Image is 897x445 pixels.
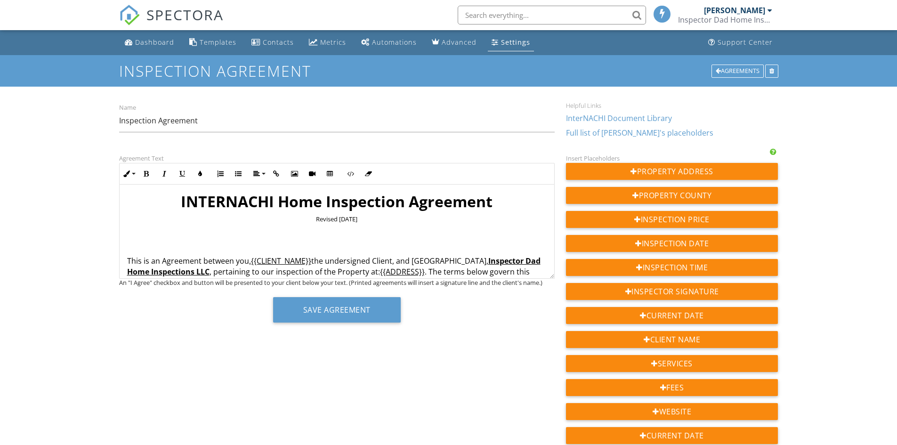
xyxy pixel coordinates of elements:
a: InterNACHI Document Library [566,113,672,123]
button: Insert Image (Ctrl+P) [285,165,303,183]
p: Revised [DATE] [127,215,547,223]
button: Save Agreement [273,297,401,323]
strong: Inspector Dad Home Inspections LLC [127,256,541,276]
button: Insert Video [303,165,321,183]
span: {{ADDRESS}} [380,267,425,277]
div: Inspector Dad Home Inspection LLC [678,15,772,24]
h1: INTERNACHI Home Inspection Agreement [127,192,547,211]
label: Name [119,104,136,112]
div: Advanced [442,38,477,47]
label: Agreement Text [119,154,164,162]
button: Insert Link (Ctrl+K) [267,165,285,183]
label: Insert Placeholders [566,154,620,162]
div: Templates [200,38,236,47]
div: Contacts [263,38,294,47]
div: Inspection Time [566,259,778,276]
button: Italic (Ctrl+I) [155,165,173,183]
div: Automations [372,38,417,47]
button: Ordered List [211,165,229,183]
div: Inspection Date [566,235,778,252]
div: Property Address [566,163,778,180]
div: Services [566,355,778,372]
p: This is an Agreement between you, the undersigned Client, and [GEOGRAPHIC_DATA], , pertaining to ... [127,256,547,287]
button: Align [250,165,267,183]
a: Automations (Basic) [357,34,420,51]
div: Current Date [566,427,778,444]
div: Website [566,403,778,420]
button: Underline (Ctrl+U) [173,165,191,183]
div: Agreements [711,65,764,78]
span: SPECTORA [146,5,224,24]
div: Inspector Signature [566,283,778,300]
div: Inspection Price [566,211,778,228]
button: Bold (Ctrl+B) [137,165,155,183]
button: Clear Formatting [359,165,377,183]
a: Agreements [711,66,765,74]
div: Settings [501,38,530,47]
button: Code View [341,165,359,183]
div: Property County [566,187,778,204]
input: Search everything... [458,6,646,24]
a: SPECTORA [119,13,224,32]
a: Support Center [704,34,776,51]
button: Insert Table [321,165,339,183]
a: Full list of [PERSON_NAME]'s placeholders [566,128,713,138]
div: Helpful Links [566,102,778,109]
a: Contacts [248,34,298,51]
div: Dashboard [135,38,174,47]
div: Fees [566,379,778,396]
u: {{CLIENT_NAME}} [251,256,311,266]
a: Advanced [428,34,480,51]
a: Dashboard [121,34,178,51]
a: Templates [186,34,240,51]
button: Colors [191,165,209,183]
img: The Best Home Inspection Software - Spectora [119,5,140,25]
div: [PERSON_NAME] [704,6,765,15]
div: An "I Agree" checkbox and button will be presented to your client below your text. (Printed agree... [119,279,555,286]
button: Inline Style [120,165,137,183]
div: Client Name [566,331,778,348]
div: Metrics [320,38,346,47]
a: Metrics [305,34,350,51]
div: Current Date [566,307,778,324]
div: Support Center [718,38,773,47]
a: Settings [488,34,534,51]
button: Unordered List [229,165,247,183]
h1: Inspection Agreement [119,63,778,79]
